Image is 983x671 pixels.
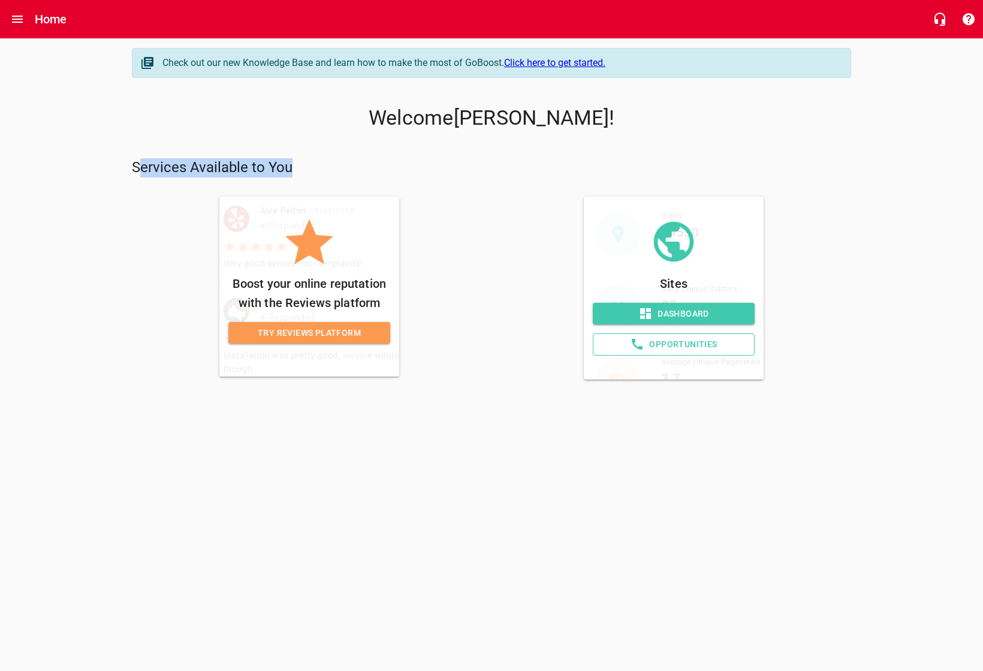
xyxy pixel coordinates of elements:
[925,5,954,34] button: Live Chat
[3,5,32,34] button: Open drawer
[238,326,381,341] span: Try Reviews Platform
[602,306,745,321] span: Dashboard
[162,56,839,70] div: Check out our new Knowledge Base and learn how to make the most of GoBoost.
[132,106,851,130] p: Welcome [PERSON_NAME] !
[954,5,983,34] button: Support Portal
[35,10,67,29] h6: Home
[603,337,744,352] span: Opportunities
[593,274,755,293] p: Sites
[593,303,755,325] a: Dashboard
[132,158,851,177] p: Services Available to You
[593,333,755,356] a: Opportunities
[504,57,605,68] a: Click here to get started.
[228,322,390,344] a: Try Reviews Platform
[228,274,390,312] p: Boost your online reputation with the Reviews platform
